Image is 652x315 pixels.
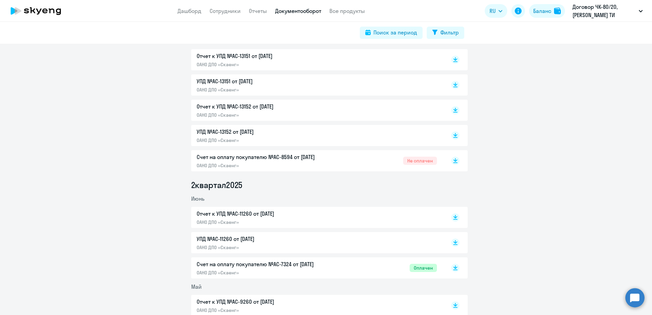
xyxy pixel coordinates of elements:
[191,283,202,290] span: Май
[197,77,437,93] a: УПД №AC-13151 от [DATE]ОАНО ДПО «Скаенг»
[427,27,464,39] button: Фильтр
[533,7,551,15] div: Баланс
[197,235,340,243] p: УПД №AC-11260 от [DATE]
[210,8,241,14] a: Сотрудники
[197,87,340,93] p: ОАНО ДПО «Скаенг»
[197,235,437,250] a: УПД №AC-11260 от [DATE]ОАНО ДПО «Скаенг»
[197,307,340,313] p: ОАНО ДПО «Скаенг»
[197,77,340,85] p: УПД №AC-13151 от [DATE]
[191,195,204,202] span: Июнь
[490,7,496,15] span: RU
[485,4,507,18] button: RU
[197,153,340,161] p: Счет на оплату покупателю №AC-8594 от [DATE]
[197,270,340,276] p: ОАНО ДПО «Скаенг»
[197,298,340,306] p: Отчет к УПД №AC-9260 от [DATE]
[197,162,340,169] p: ОАНО ДПО «Скаенг»
[197,244,340,250] p: ОАНО ДПО «Скаенг»
[275,8,321,14] a: Документооборот
[197,112,340,118] p: ОАНО ДПО «Скаенг»
[197,52,340,60] p: Отчет к УПД №AC-13151 от [DATE]
[440,28,459,37] div: Фильтр
[197,61,340,68] p: ОАНО ДПО «Скаенг»
[410,264,437,272] span: Оплачен
[329,8,365,14] a: Все продукты
[373,28,417,37] div: Поиск за период
[249,8,267,14] a: Отчеты
[197,102,340,111] p: Отчет к УПД №AC-13152 от [DATE]
[197,128,340,136] p: УПД №AC-13152 от [DATE]
[572,3,636,19] p: Договор ЧК-80/20, [PERSON_NAME] ТИ СОЛЮШЕНС, ООО
[197,128,437,143] a: УПД №AC-13152 от [DATE]ОАНО ДПО «Скаенг»
[197,137,340,143] p: ОАНО ДПО «Скаенг»
[360,27,423,39] button: Поиск за период
[554,8,561,14] img: balance
[197,153,437,169] a: Счет на оплату покупателю №AC-8594 от [DATE]ОАНО ДПО «Скаенг»Не оплачен
[197,52,437,68] a: Отчет к УПД №AC-13151 от [DATE]ОАНО ДПО «Скаенг»
[191,180,468,190] li: 2 квартал 2025
[197,102,437,118] a: Отчет к УПД №AC-13152 от [DATE]ОАНО ДПО «Скаенг»
[403,157,437,165] span: Не оплачен
[197,298,437,313] a: Отчет к УПД №AC-9260 от [DATE]ОАНО ДПО «Скаенг»
[197,210,437,225] a: Отчет к УПД №AC-11260 от [DATE]ОАНО ДПО «Скаенг»
[569,3,646,19] button: Договор ЧК-80/20, [PERSON_NAME] ТИ СОЛЮШЕНС, ООО
[197,210,340,218] p: Отчет к УПД №AC-11260 от [DATE]
[197,219,340,225] p: ОАНО ДПО «Скаенг»
[178,8,201,14] a: Дашборд
[529,4,565,18] button: Балансbalance
[197,260,340,268] p: Счет на оплату покупателю №AC-7324 от [DATE]
[197,260,437,276] a: Счет на оплату покупателю №AC-7324 от [DATE]ОАНО ДПО «Скаенг»Оплачен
